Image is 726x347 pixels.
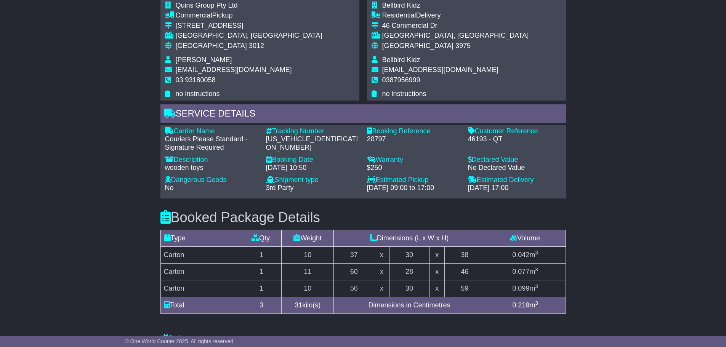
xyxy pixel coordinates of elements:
div: Couriers Please Standard - Signature Required [165,135,258,152]
div: Pickup [176,11,322,20]
td: m [485,263,566,280]
span: © One World Courier 2025. All rights reserved. [125,338,235,344]
td: Dimensions in Centimetres [334,297,485,313]
span: 0.077 [512,268,529,275]
td: Weight [282,230,334,246]
td: Volume [485,230,566,246]
td: kilo(s) [282,297,334,313]
td: m [485,297,566,313]
td: 1 [241,246,282,263]
span: 03 93180058 [176,76,216,84]
td: 59 [444,280,485,297]
td: x [430,280,444,297]
span: 0.099 [512,285,529,292]
sup: 3 [535,283,538,289]
td: 1 [241,280,282,297]
td: x [430,246,444,263]
sup: 3 [535,300,538,306]
span: 3012 [249,42,264,50]
div: [GEOGRAPHIC_DATA], [GEOGRAPHIC_DATA] [176,32,322,40]
div: Shipment type [266,176,359,184]
span: [PERSON_NAME] [176,56,232,64]
td: x [374,246,389,263]
span: Bellbird Kidz [382,2,420,9]
td: 11 [282,263,334,280]
div: Declared Value [468,156,561,164]
div: Dangerous Goods [165,176,258,184]
div: Customer Reference [468,127,561,136]
span: Bellbird Kidz [382,56,420,64]
span: 0.042 [512,251,529,259]
span: [GEOGRAPHIC_DATA] [176,42,247,50]
span: [EMAIL_ADDRESS][DOMAIN_NAME] [382,66,498,74]
td: 28 [389,263,430,280]
td: 1 [241,263,282,280]
div: Estimated Pickup [367,176,460,184]
td: 37 [334,246,374,263]
span: 3rd Party [266,184,294,192]
td: Carton [160,263,241,280]
div: No Declared Value [468,164,561,172]
div: Delivery [382,11,529,20]
td: 10 [282,246,334,263]
div: wooden toys [165,164,258,172]
sup: 3 [535,250,538,256]
span: [GEOGRAPHIC_DATA] [382,42,454,50]
td: 30 [389,246,430,263]
td: m [485,280,566,297]
span: [EMAIL_ADDRESS][DOMAIN_NAME] [176,66,292,74]
div: $250 [367,164,460,172]
div: Carrier Name [165,127,258,136]
div: [DATE] 17:00 [468,184,561,192]
span: 31 [295,301,302,309]
td: 10 [282,280,334,297]
sup: 3 [535,267,538,272]
span: no instructions [176,90,220,98]
div: Estimated Delivery [468,176,561,184]
div: 46193 - QT [468,135,561,144]
td: 46 [444,263,485,280]
td: Type [160,230,241,246]
span: 0387956999 [382,76,420,84]
td: 30 [389,280,430,297]
td: 38 [444,246,485,263]
div: Booking Date [266,156,359,164]
div: Tracking Number [266,127,359,136]
span: 3975 [455,42,471,50]
td: 56 [334,280,374,297]
td: Total [160,297,241,313]
div: [GEOGRAPHIC_DATA], [GEOGRAPHIC_DATA] [382,32,529,40]
div: [STREET_ADDRESS] [176,22,322,30]
td: x [374,280,389,297]
div: 20797 [367,135,460,144]
td: 3 [241,297,282,313]
span: Commercial [176,11,212,19]
span: Residential [382,11,416,19]
div: [DATE] 09:00 to 17:00 [367,184,460,192]
td: Dimensions (L x W x H) [334,230,485,246]
span: no instructions [382,90,426,98]
div: Description [165,156,258,164]
td: m [485,246,566,263]
span: 0.219 [512,301,529,309]
div: Booking Reference [367,127,460,136]
div: Warranty [367,156,460,164]
span: Quins Group Pty Ltd [176,2,238,9]
div: 46 Commercial Dr [382,22,529,30]
td: x [374,263,389,280]
td: Carton [160,246,241,263]
div: Service Details [160,104,566,125]
td: 60 [334,263,374,280]
td: Carton [160,280,241,297]
td: x [430,263,444,280]
div: [US_VEHICLE_IDENTIFICATION_NUMBER] [266,135,359,152]
td: Qty. [241,230,282,246]
div: [DATE] 10:50 [266,164,359,172]
h3: Booked Package Details [160,210,566,225]
span: No [165,184,174,192]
